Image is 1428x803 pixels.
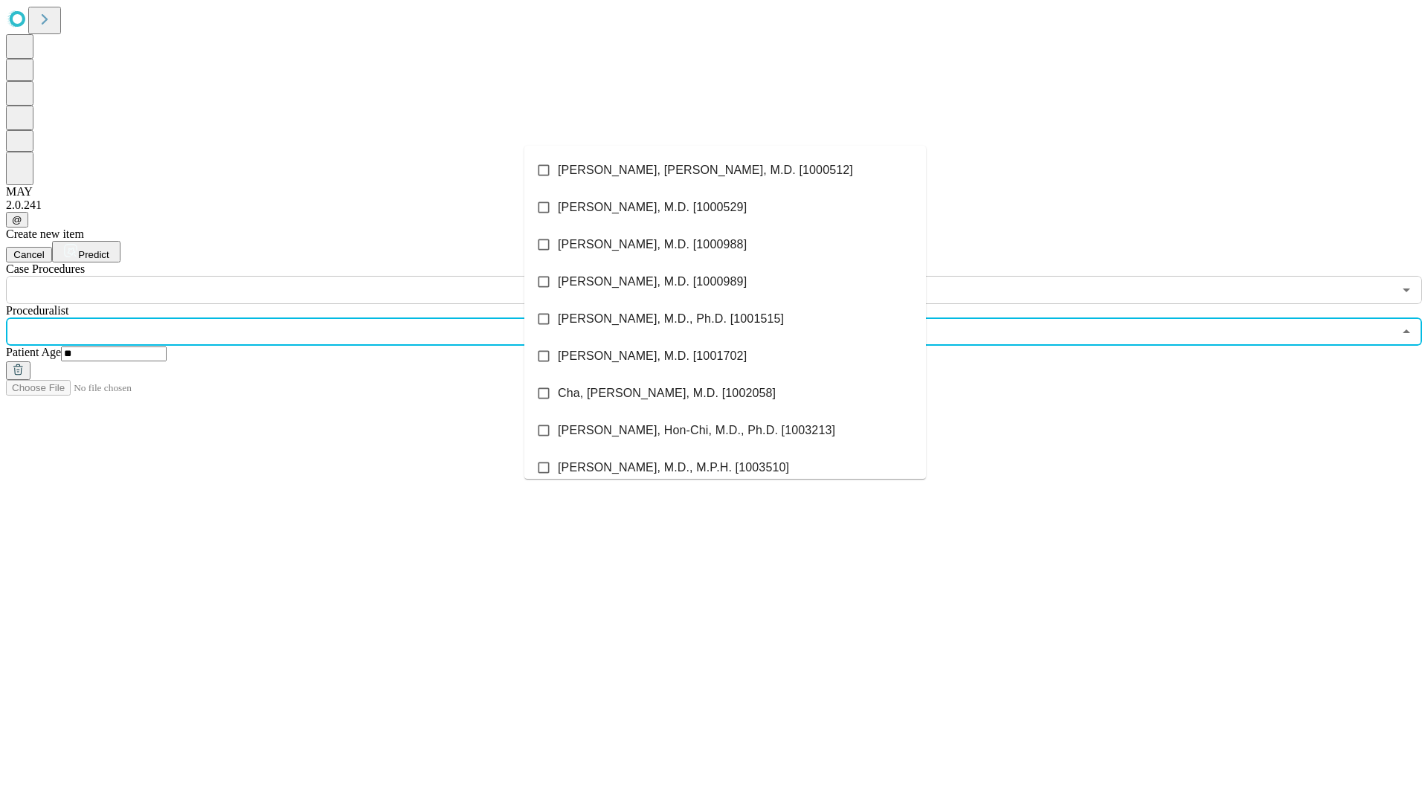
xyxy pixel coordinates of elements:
[52,241,120,262] button: Predict
[1396,321,1417,342] button: Close
[78,249,109,260] span: Predict
[6,304,68,317] span: Proceduralist
[6,228,84,240] span: Create new item
[6,262,85,275] span: Scheduled Procedure
[558,236,747,254] span: [PERSON_NAME], M.D. [1000988]
[558,273,747,291] span: [PERSON_NAME], M.D. [1000989]
[558,347,747,365] span: [PERSON_NAME], M.D. [1001702]
[558,161,853,179] span: [PERSON_NAME], [PERSON_NAME], M.D. [1000512]
[6,212,28,228] button: @
[558,422,835,439] span: [PERSON_NAME], Hon-Chi, M.D., Ph.D. [1003213]
[1396,280,1417,300] button: Open
[558,459,789,477] span: [PERSON_NAME], M.D., M.P.H. [1003510]
[12,214,22,225] span: @
[6,346,61,358] span: Patient Age
[13,249,45,260] span: Cancel
[6,185,1422,199] div: MAY
[558,384,776,402] span: Cha, [PERSON_NAME], M.D. [1002058]
[558,199,747,216] span: [PERSON_NAME], M.D. [1000529]
[6,247,52,262] button: Cancel
[558,310,784,328] span: [PERSON_NAME], M.D., Ph.D. [1001515]
[6,199,1422,212] div: 2.0.241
